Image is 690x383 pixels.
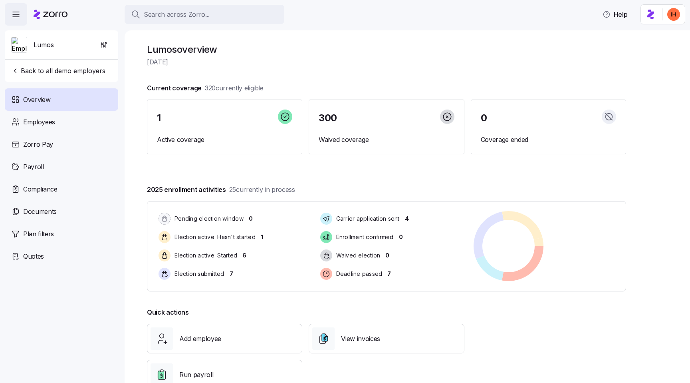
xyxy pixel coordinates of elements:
[334,270,383,278] span: Deadline passed
[387,270,391,278] span: 7
[157,113,161,123] span: 1
[147,83,264,93] span: Current coverage
[405,215,409,223] span: 4
[230,270,233,278] span: 7
[242,251,246,259] span: 6
[23,251,44,261] span: Quotes
[5,245,118,267] a: Quotes
[261,233,263,241] span: 1
[5,223,118,245] a: Plan filters
[172,270,224,278] span: Election submitted
[23,207,57,217] span: Documents
[172,233,256,241] span: Election active: Hasn't started
[125,5,284,24] button: Search across Zorro...
[5,133,118,156] a: Zorro Pay
[5,156,118,178] a: Payroll
[157,135,292,145] span: Active coverage
[334,251,381,259] span: Waived election
[481,135,616,145] span: Coverage ended
[5,200,118,223] a: Documents
[172,215,244,223] span: Pending election window
[399,233,403,241] span: 0
[596,6,634,22] button: Help
[23,184,57,194] span: Compliance
[23,95,50,105] span: Overview
[23,162,44,172] span: Payroll
[147,185,295,195] span: 2025 enrollment activities
[12,37,27,53] img: Employer logo
[23,140,53,150] span: Zorro Pay
[5,111,118,133] a: Employees
[179,334,221,344] span: Add employee
[144,10,210,20] span: Search across Zorro...
[481,113,487,123] span: 0
[147,43,626,56] h1: Lumos overview
[8,63,109,79] button: Back to all demo employers
[319,113,337,123] span: 300
[385,251,389,259] span: 0
[334,233,394,241] span: Enrollment confirmed
[229,185,295,195] span: 25 currently in process
[205,83,264,93] span: 320 currently eligible
[147,307,189,317] span: Quick actions
[179,370,213,380] span: Run payroll
[23,229,54,239] span: Plan filters
[34,40,54,50] span: Lumos
[341,334,380,344] span: View invoices
[334,215,400,223] span: Carrier application sent
[319,135,454,145] span: Waived coverage
[23,117,55,127] span: Employees
[603,10,628,19] span: Help
[5,88,118,111] a: Overview
[172,251,237,259] span: Election active: Started
[11,66,105,76] span: Back to all demo employers
[667,8,680,21] img: f3711480c2c985a33e19d88a07d4c111
[5,178,118,200] a: Compliance
[249,215,253,223] span: 0
[147,57,626,67] span: [DATE]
